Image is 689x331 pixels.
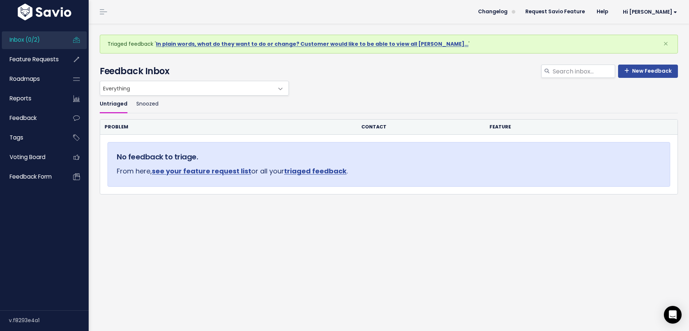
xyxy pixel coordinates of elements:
[2,168,61,185] a: Feedback form
[478,9,508,14] span: Changelog
[117,151,661,162] h5: No feedback to triage.
[156,40,468,48] a: In plain words, what do they want to do or change? Customer would like to be able to view all [PE...
[100,81,274,95] span: Everything
[100,65,678,78] h4: Feedback Inbox
[152,166,251,176] a: see your feature request list
[117,165,661,177] p: From here, or all your .
[623,9,677,15] span: Hi [PERSON_NAME]
[614,6,683,18] a: Hi [PERSON_NAME]
[10,36,40,44] span: Inbox (0/2)
[663,38,668,50] span: ×
[485,120,645,135] th: Feature
[284,166,347,176] a: triaged feedback
[10,153,45,161] span: Voting Board
[100,35,678,54] div: Triaged feedback ' '
[519,6,591,17] a: Request Savio Feature
[100,96,127,113] a: Untriaged
[10,94,31,102] span: Reports
[591,6,614,17] a: Help
[9,311,89,330] div: v.f8293e4a1
[2,51,61,68] a: Feature Requests
[16,4,73,20] img: logo-white.9d6f32f41409.svg
[2,149,61,166] a: Voting Board
[2,90,61,107] a: Reports
[136,96,158,113] a: Snoozed
[2,70,61,87] a: Roadmaps
[100,120,357,135] th: Problem
[656,35,676,53] button: Close
[552,65,615,78] input: Search inbox...
[10,173,52,180] span: Feedback form
[2,110,61,127] a: Feedback
[357,120,485,135] th: Contact
[618,65,678,78] a: New Feedback
[2,129,61,146] a: Tags
[100,81,289,96] span: Everything
[664,306,682,324] div: Open Intercom Messenger
[100,96,678,113] ul: Filter feature requests
[10,114,37,122] span: Feedback
[10,134,23,141] span: Tags
[10,55,59,63] span: Feature Requests
[2,31,61,48] a: Inbox (0/2)
[10,75,40,83] span: Roadmaps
